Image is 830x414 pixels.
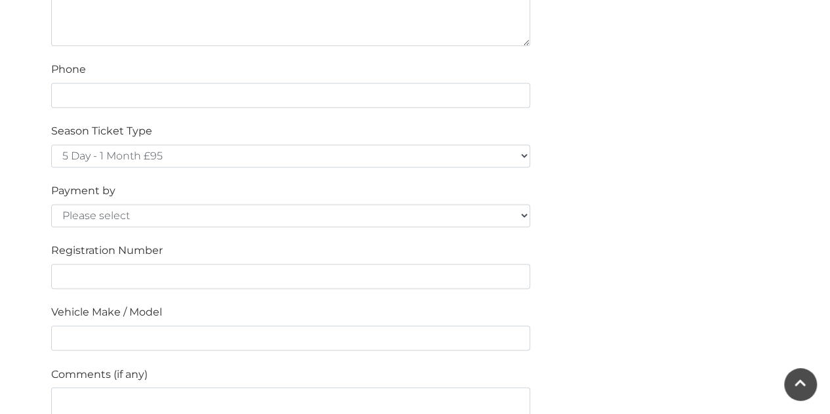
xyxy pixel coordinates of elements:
label: Comments (if any) [51,366,148,382]
label: Phone [51,62,86,77]
label: Registration Number [51,243,163,259]
label: Payment by [51,183,115,199]
label: Vehicle Make / Model [51,304,162,320]
label: Season Ticket Type [51,123,152,139]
